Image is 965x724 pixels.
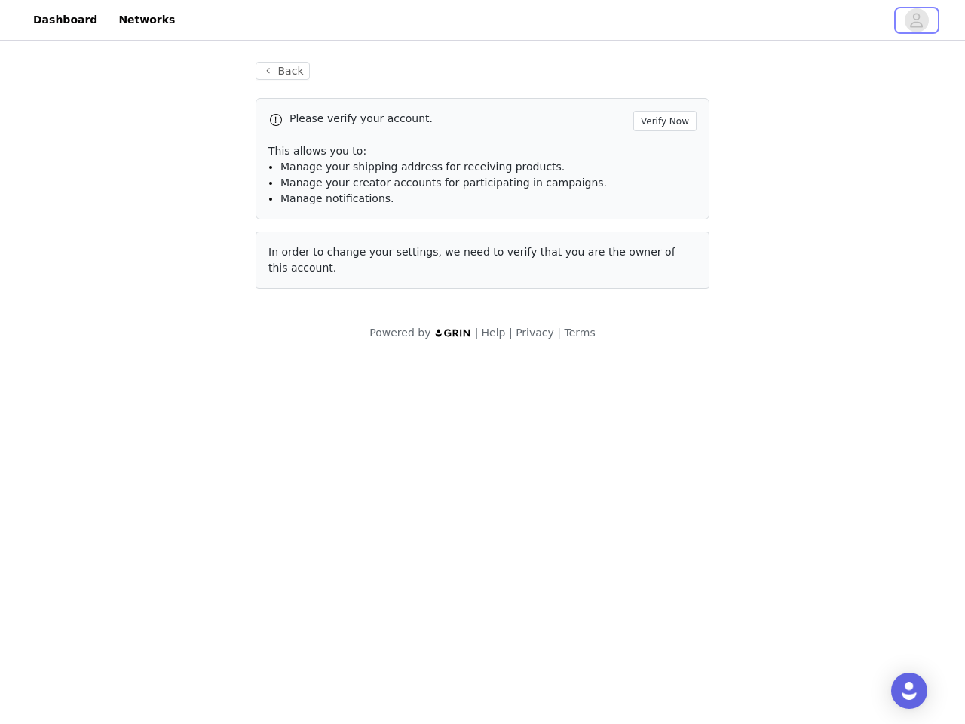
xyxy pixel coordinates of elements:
[891,673,927,709] div: Open Intercom Messenger
[516,327,554,339] a: Privacy
[268,143,697,159] p: This allows you to:
[557,327,561,339] span: |
[24,3,106,37] a: Dashboard
[256,62,310,80] button: Back
[280,176,607,189] span: Manage your creator accounts for participating in campaigns.
[268,246,675,274] span: In order to change your settings, we need to verify that you are the owner of this account.
[280,192,394,204] span: Manage notifications.
[434,328,472,338] img: logo
[289,111,627,127] p: Please verify your account.
[482,327,506,339] a: Help
[509,327,513,339] span: |
[564,327,595,339] a: Terms
[475,327,479,339] span: |
[369,327,430,339] span: Powered by
[109,3,184,37] a: Networks
[633,111,697,131] button: Verify Now
[280,161,565,173] span: Manage your shipping address for receiving products.
[909,8,924,32] div: avatar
